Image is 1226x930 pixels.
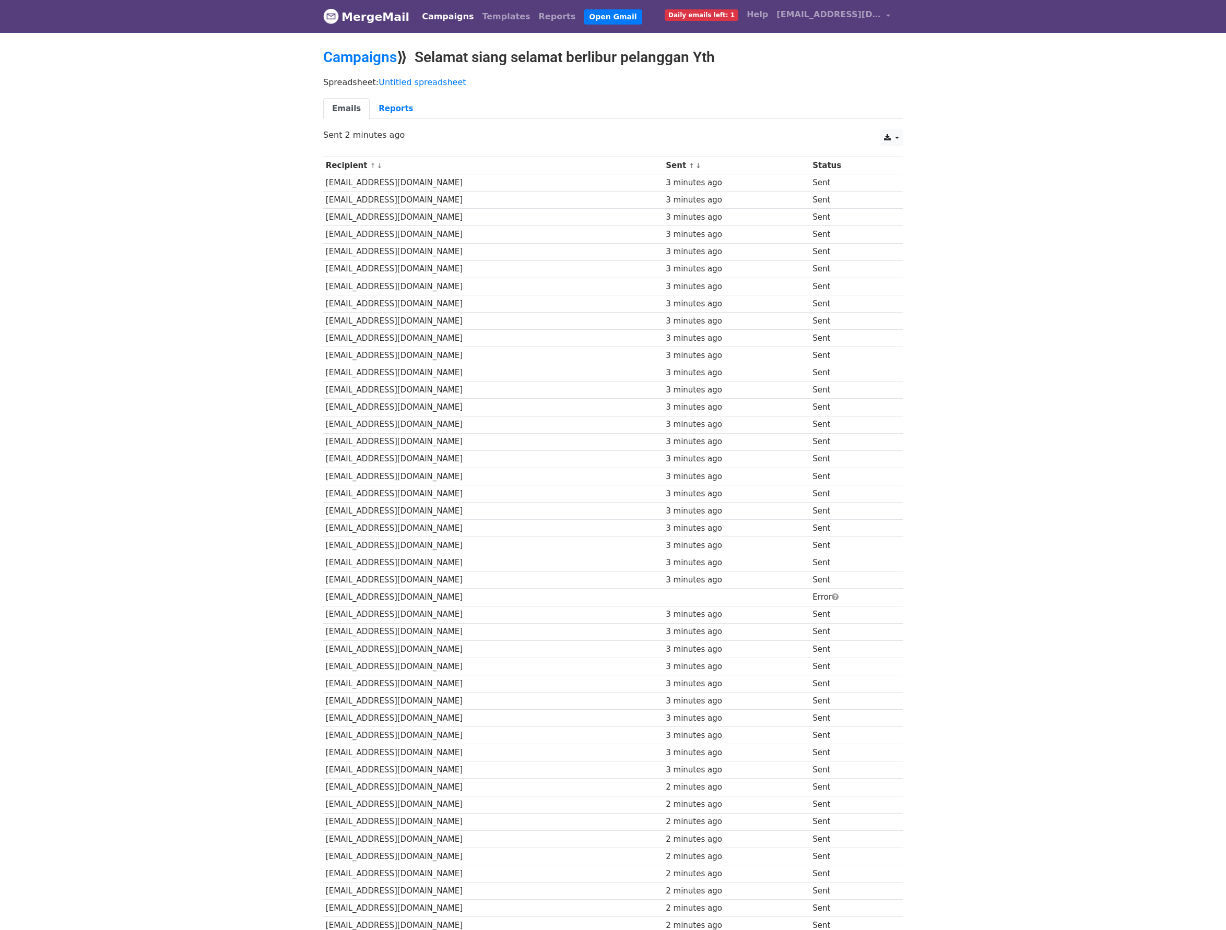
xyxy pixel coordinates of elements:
td: [EMAIL_ADDRESS][DOMAIN_NAME] [323,192,663,209]
td: Sent [810,761,891,779]
td: Sent [810,209,891,226]
a: ↓ [376,162,382,170]
td: [EMAIL_ADDRESS][DOMAIN_NAME] [323,381,663,399]
div: 3 minutes ago [666,730,807,742]
td: [EMAIL_ADDRESS][DOMAIN_NAME] [323,779,663,796]
div: 3 minutes ago [666,194,807,206]
div: 3 minutes ago [666,263,807,275]
div: 3 minutes ago [666,453,807,465]
div: 2 minutes ago [666,885,807,897]
td: Sent [810,364,891,381]
td: Sent [810,571,891,589]
td: Sent [810,623,891,640]
td: Sent [810,640,891,658]
td: [EMAIL_ADDRESS][DOMAIN_NAME] [323,710,663,727]
td: [EMAIL_ADDRESS][DOMAIN_NAME] [323,865,663,882]
td: Sent [810,830,891,848]
td: Sent [810,192,891,209]
img: MergeMail logo [323,8,339,24]
td: Sent [810,450,891,468]
td: Sent [810,485,891,502]
div: 3 minutes ago [666,712,807,724]
td: Error [810,589,891,606]
div: 3 minutes ago [666,574,807,586]
td: Sent [810,658,891,675]
div: 2 minutes ago [666,833,807,845]
td: Sent [810,330,891,347]
a: Untitled spreadsheet [379,77,466,87]
div: 3 minutes ago [666,315,807,327]
td: [EMAIL_ADDRESS][DOMAIN_NAME] [323,209,663,226]
div: 3 minutes ago [666,211,807,223]
td: Sent [810,520,891,537]
div: 3 minutes ago [666,522,807,534]
a: Help [742,4,772,25]
a: ↑ [689,162,694,170]
td: Sent [810,537,891,554]
td: Sent [810,606,891,623]
div: 3 minutes ago [666,350,807,362]
td: Sent [810,727,891,744]
span: [EMAIL_ADDRESS][DOMAIN_NAME] [776,8,881,21]
td: Sent [810,675,891,692]
td: Sent [810,433,891,450]
td: Sent [810,468,891,485]
div: 3 minutes ago [666,246,807,258]
div: 3 minutes ago [666,298,807,310]
div: 3 minutes ago [666,367,807,379]
td: [EMAIL_ADDRESS][DOMAIN_NAME] [323,761,663,779]
td: [EMAIL_ADDRESS][DOMAIN_NAME] [323,520,663,537]
td: [EMAIL_ADDRESS][DOMAIN_NAME] [323,554,663,571]
th: Status [810,157,891,174]
td: Sent [810,554,891,571]
td: [EMAIL_ADDRESS][DOMAIN_NAME] [323,330,663,347]
div: 3 minutes ago [666,401,807,413]
a: Emails [323,98,370,120]
td: Sent [810,796,891,813]
a: MergeMail [323,6,409,28]
td: [EMAIL_ADDRESS][DOMAIN_NAME] [323,675,663,692]
td: [EMAIL_ADDRESS][DOMAIN_NAME] [323,658,663,675]
td: Sent [810,848,891,865]
td: [EMAIL_ADDRESS][DOMAIN_NAME] [323,796,663,813]
a: Daily emails left: 1 [661,4,742,25]
div: 3 minutes ago [666,488,807,500]
td: [EMAIL_ADDRESS][DOMAIN_NAME] [323,571,663,589]
div: 3 minutes ago [666,332,807,344]
td: Sent [810,381,891,399]
td: [EMAIL_ADDRESS][DOMAIN_NAME] [323,278,663,295]
h2: ⟫ Selamat siang selamat berlibur pelanggan Yth [323,49,903,66]
td: [EMAIL_ADDRESS][DOMAIN_NAME] [323,468,663,485]
td: [EMAIL_ADDRESS][DOMAIN_NAME] [323,830,663,848]
td: [EMAIL_ADDRESS][DOMAIN_NAME] [323,226,663,243]
div: 3 minutes ago [666,678,807,690]
td: Sent [810,744,891,761]
td: [EMAIL_ADDRESS][DOMAIN_NAME] [323,900,663,917]
div: 2 minutes ago [666,798,807,810]
a: Campaigns [418,6,478,27]
td: Sent [810,710,891,727]
p: Spreadsheet: [323,77,903,88]
div: 3 minutes ago [666,661,807,673]
td: Sent [810,260,891,278]
p: Sent 2 minutes ago [323,129,903,140]
td: Sent [810,226,891,243]
div: 3 minutes ago [666,436,807,448]
td: Sent [810,399,891,416]
div: 3 minutes ago [666,626,807,638]
a: Reports [535,6,580,27]
td: [EMAIL_ADDRESS][DOMAIN_NAME] [323,416,663,433]
td: Sent [810,278,891,295]
td: Sent [810,312,891,329]
div: 3 minutes ago [666,643,807,655]
td: [EMAIL_ADDRESS][DOMAIN_NAME] [323,727,663,744]
a: [EMAIL_ADDRESS][DOMAIN_NAME] [772,4,894,29]
td: Sent [810,813,891,830]
a: ↑ [370,162,376,170]
div: 2 minutes ago [666,781,807,793]
div: 3 minutes ago [666,384,807,396]
a: Campaigns [323,49,397,66]
td: Sent [810,865,891,882]
td: [EMAIL_ADDRESS][DOMAIN_NAME] [323,260,663,278]
div: 3 minutes ago [666,764,807,776]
